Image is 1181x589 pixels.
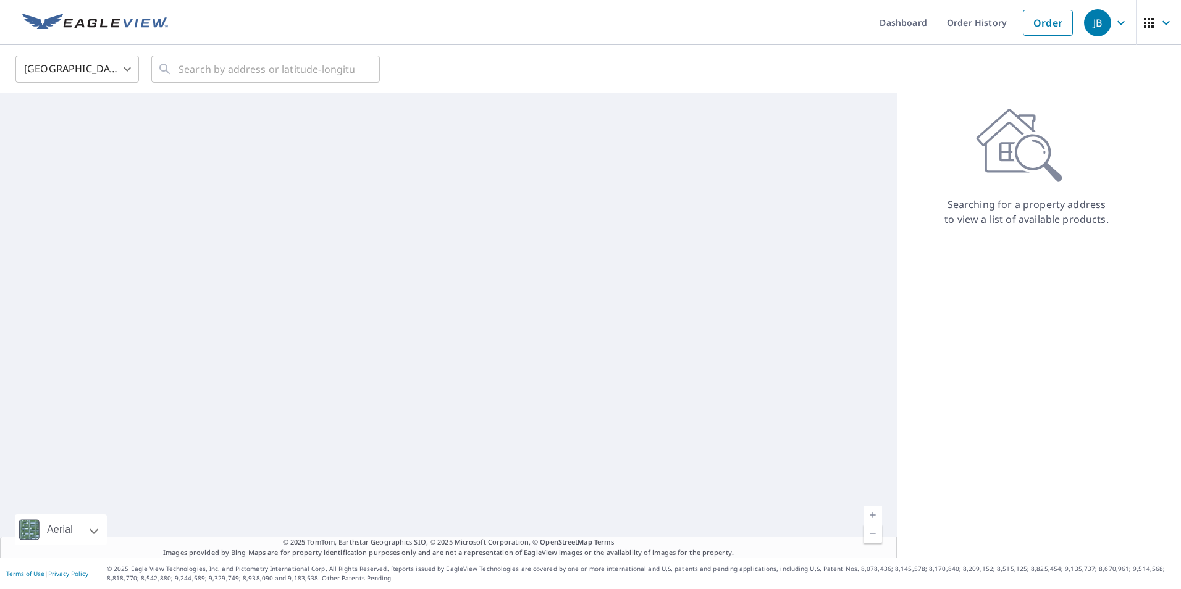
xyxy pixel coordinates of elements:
a: Terms of Use [6,569,44,578]
p: © 2025 Eagle View Technologies, Inc. and Pictometry International Corp. All Rights Reserved. Repo... [107,564,1175,583]
div: Aerial [15,514,107,545]
input: Search by address or latitude-longitude [179,52,355,86]
a: OpenStreetMap [540,537,592,546]
a: Privacy Policy [48,569,88,578]
a: Current Level 5, Zoom In [864,506,882,524]
span: © 2025 TomTom, Earthstar Geographics SIO, © 2025 Microsoft Corporation, © [283,537,615,548]
a: Current Level 5, Zoom Out [864,524,882,543]
div: Aerial [43,514,77,545]
p: Searching for a property address to view a list of available products. [944,197,1109,227]
a: Order [1023,10,1073,36]
div: [GEOGRAPHIC_DATA] [15,52,139,86]
p: | [6,570,88,577]
img: EV Logo [22,14,168,32]
div: JB [1084,9,1111,36]
a: Terms [594,537,615,546]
